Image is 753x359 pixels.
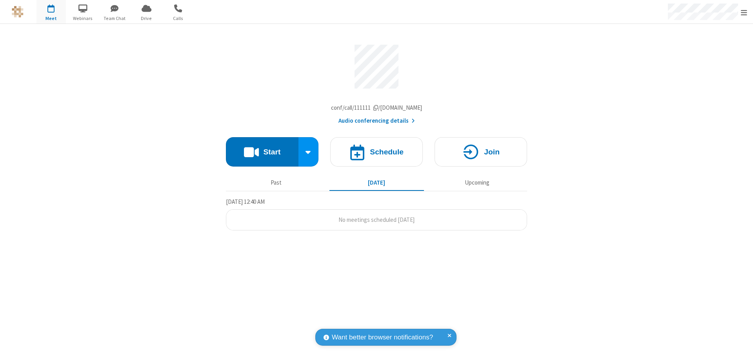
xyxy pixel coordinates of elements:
h4: Join [484,148,500,156]
div: Start conference options [298,137,319,167]
section: Today's Meetings [226,197,527,231]
span: Calls [164,15,193,22]
span: [DATE] 12:40 AM [226,198,265,205]
button: [DATE] [329,175,424,190]
section: Account details [226,39,527,125]
img: QA Selenium DO NOT DELETE OR CHANGE [12,6,24,18]
button: Past [229,175,324,190]
button: Copy my meeting room linkCopy my meeting room link [331,103,422,112]
span: Drive [132,15,161,22]
button: Schedule [330,137,423,167]
span: Team Chat [100,15,129,22]
h4: Schedule [370,148,404,156]
span: Copy my meeting room link [331,104,422,111]
button: Join [435,137,527,167]
span: Meet [36,15,66,22]
button: Audio conferencing details [338,116,415,125]
button: Upcoming [430,175,524,190]
span: No meetings scheduled [DATE] [338,216,415,223]
button: Start [226,137,298,167]
span: Want better browser notifications? [332,332,433,343]
span: Webinars [68,15,98,22]
h4: Start [263,148,280,156]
